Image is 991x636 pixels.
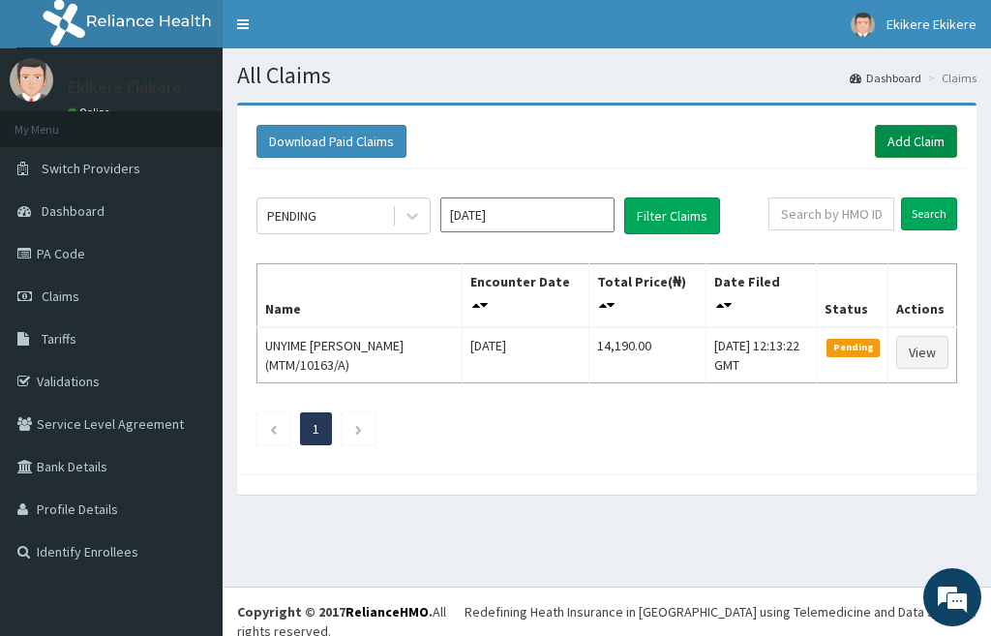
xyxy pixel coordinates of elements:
span: Switch Providers [42,160,140,177]
input: Search by HMO ID [768,197,894,230]
td: UNYIME [PERSON_NAME] (MTM/10163/A) [257,327,463,383]
img: User Image [851,13,875,37]
span: Tariffs [42,330,76,348]
td: [DATE] [462,327,589,383]
th: Total Price(₦) [589,264,706,328]
span: Ekikere Ekikere [886,15,976,33]
span: Pending [826,339,880,356]
a: Dashboard [850,70,921,86]
li: Claims [923,70,976,86]
div: PENDING [267,206,316,226]
a: Online [68,106,114,119]
button: Filter Claims [624,197,720,234]
div: Redefining Heath Insurance in [GEOGRAPHIC_DATA] using Telemedicine and Data Science! [465,602,976,621]
a: RelianceHMO [345,603,429,621]
th: Status [817,264,888,328]
img: User Image [10,58,53,102]
th: Name [257,264,463,328]
a: Previous page [269,420,278,438]
th: Actions [887,264,956,328]
th: Date Filed [706,264,817,328]
a: Page 1 is your current page [313,420,319,438]
td: [DATE] 12:13:22 GMT [706,327,817,383]
a: View [896,336,948,369]
td: 14,190.00 [589,327,706,383]
th: Encounter Date [462,264,589,328]
span: Claims [42,288,79,305]
strong: Copyright © 2017 . [237,603,433,621]
input: Select Month and Year [440,197,615,232]
p: Ekikere Ekikere [68,78,182,96]
a: Next page [354,420,363,438]
input: Search [901,197,957,230]
h1: All Claims [237,63,976,88]
button: Download Paid Claims [256,125,406,158]
a: Add Claim [875,125,957,158]
span: Dashboard [42,202,105,220]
